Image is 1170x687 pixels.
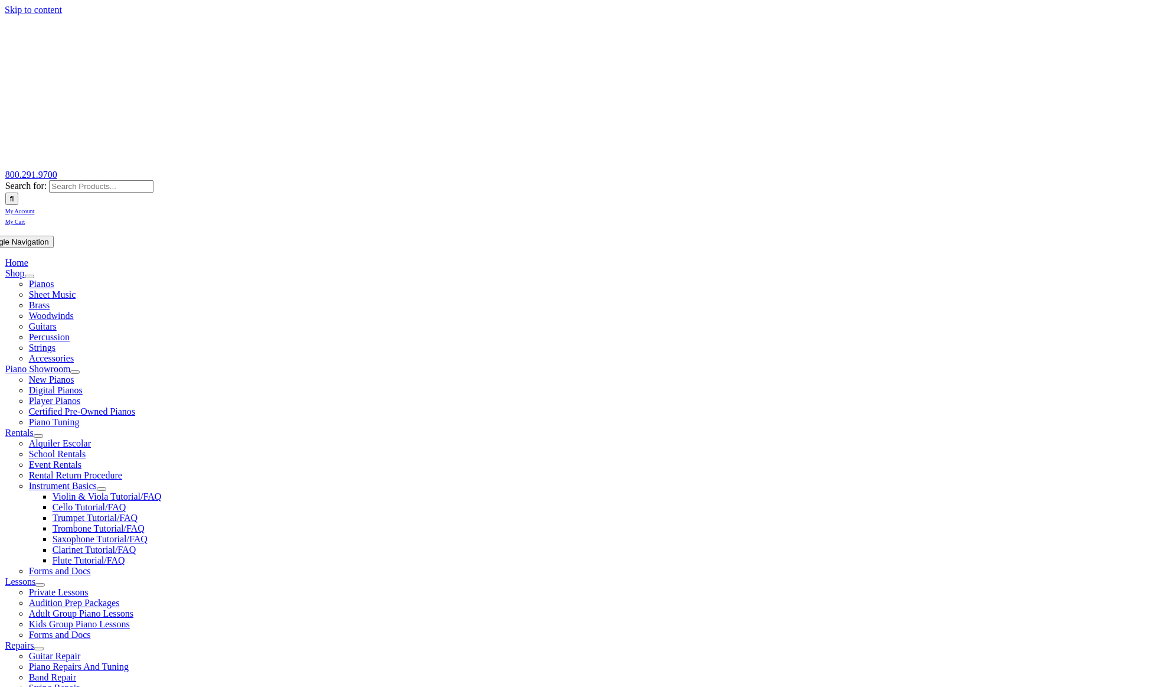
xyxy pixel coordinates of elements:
[29,651,81,661] a: Guitar Repair
[53,534,148,544] a: Saxophone Tutorial/FAQ
[34,434,43,438] button: Open submenu of Rentals
[29,353,74,363] a: Accessories
[5,640,34,650] a: Repairs
[29,396,81,406] a: Player Pianos
[29,449,86,459] a: School Rentals
[29,630,91,640] a: Forms and Docs
[5,219,25,225] span: My Cart
[29,662,129,672] a: Piano Repairs And Tuning
[29,438,91,448] a: Alquiler Escolar
[53,502,126,512] a: Cello Tutorial/FAQ
[97,487,106,491] button: Open submenu of Instrument Basics
[53,545,136,555] a: Clarinet Tutorial/FAQ
[5,170,57,180] a: 800.291.9700
[29,375,74,385] a: New Pianos
[29,566,91,576] a: Forms and Docs
[5,258,28,268] a: Home
[29,321,57,331] a: Guitars
[5,577,36,587] a: Lessons
[53,513,138,523] a: Trumpet Tutorial/FAQ
[5,205,35,215] a: My Account
[70,370,80,374] button: Open submenu of Piano Showroom
[29,672,76,682] a: Band Repair
[29,608,133,618] a: Adult Group Piano Lessons
[5,268,25,278] a: Shop
[29,460,81,470] a: Event Rentals
[5,193,19,205] input: Search
[29,311,74,321] a: Woodwinds
[35,583,45,587] button: Open submenu of Lessons
[29,385,83,395] a: Digital Pianos
[5,5,62,15] a: Skip to content
[5,364,71,374] a: Piano Showroom
[29,300,50,310] a: Brass
[53,555,125,565] a: Flute Tutorial/FAQ
[29,406,135,416] a: Certified Pre-Owned Pianos
[29,619,130,629] a: Kids Group Piano Lessons
[5,208,35,214] span: My Account
[29,332,70,342] a: Percussion
[5,216,25,226] a: My Cart
[29,598,120,608] a: Audition Prep Packages
[49,180,153,193] input: Search Products...
[34,647,44,650] button: Open submenu of Repairs
[25,275,34,278] button: Open submenu of Shop
[29,279,54,289] a: Pianos
[29,587,89,597] a: Private Lessons
[29,481,97,491] a: Instrument Basics
[5,428,34,438] a: Rentals
[29,289,76,299] a: Sheet Music
[29,470,122,480] a: Rental Return Procedure
[29,417,80,427] a: Piano Tuning
[5,181,47,191] span: Search for:
[53,491,162,502] a: Violin & Viola Tutorial/FAQ
[53,523,145,533] a: Trombone Tutorial/FAQ
[29,343,55,353] a: Strings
